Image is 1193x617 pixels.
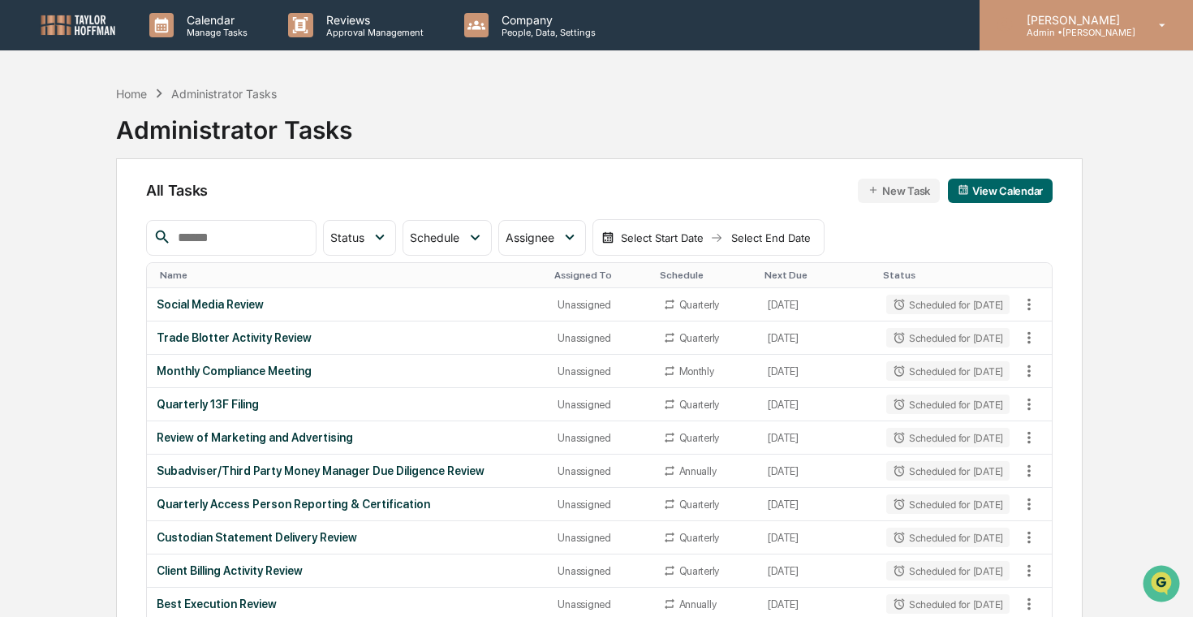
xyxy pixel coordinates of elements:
button: New Task [858,179,940,203]
div: Annually [679,598,717,611]
img: logo [39,13,117,37]
div: Quarterly [679,399,720,411]
div: Home [116,87,147,101]
div: Scheduled for [DATE] [886,594,1010,614]
div: Scheduled for [DATE] [886,428,1010,447]
span: Data Lookup [32,363,102,379]
td: [DATE] [758,554,876,588]
div: Unassigned [558,432,643,444]
div: Toggle SortBy [883,270,1013,281]
span: Pylon [162,403,196,415]
a: 🖐️Preclearance [10,326,111,355]
div: Scheduled for [DATE] [886,395,1010,414]
button: See all [252,177,295,196]
div: Select Start Date [618,231,707,244]
div: Best Execution Review [157,598,539,611]
div: Custodian Statement Delivery Review [157,531,539,544]
div: Quarterly Access Person Reporting & Certification [157,498,539,511]
div: Scheduled for [DATE] [886,328,1010,347]
div: Unassigned [558,365,643,378]
button: View Calendar [948,179,1053,203]
div: Toggle SortBy [554,270,646,281]
p: Manage Tasks [174,27,256,38]
div: Scheduled for [DATE] [886,295,1010,314]
img: Cece Ferraez [16,249,42,275]
td: [DATE] [758,488,876,521]
div: Unassigned [558,565,643,577]
div: Monthly [679,365,714,378]
span: Attestations [134,332,201,348]
p: How can we help? [16,34,295,60]
span: Assignee [506,231,554,244]
div: Quarterly [679,565,720,577]
p: Approval Management [313,27,432,38]
div: Quarterly [679,432,720,444]
div: Past conversations [16,180,109,193]
span: • [135,221,140,234]
p: Company [489,13,604,27]
div: Subadviser/Third Party Money Manager Due Diligence Review [157,464,539,477]
a: 🗄️Attestations [111,326,208,355]
div: Review of Marketing and Advertising [157,431,539,444]
div: We're available if you need us! [73,140,223,153]
div: Annually [679,465,717,477]
span: Schedule [410,231,459,244]
div: Trade Blotter Activity Review [157,331,539,344]
span: [PERSON_NAME] [50,265,131,278]
span: • [135,265,140,278]
p: People, Data, Settings [489,27,604,38]
div: Select End Date [726,231,816,244]
div: Toggle SortBy [1019,270,1052,281]
div: Toggle SortBy [160,270,542,281]
div: 🔎 [16,365,29,378]
div: Unassigned [558,399,643,411]
td: [DATE] [758,521,876,554]
img: arrow right [710,231,723,244]
td: [DATE] [758,355,876,388]
div: Scheduled for [DATE] [886,494,1010,514]
img: 1746055101610-c473b297-6a78-478c-a979-82029cc54cd1 [16,124,45,153]
td: [DATE] [758,421,876,455]
div: Toggle SortBy [764,270,869,281]
td: [DATE] [758,321,876,355]
div: Unassigned [558,498,643,511]
div: Unassigned [558,299,643,311]
div: Client Billing Activity Review [157,564,539,577]
div: Quarterly [679,532,720,544]
div: Quarterly [679,332,720,344]
div: Administrator Tasks [116,102,352,145]
div: Unassigned [558,465,643,477]
span: 17 minutes ago [144,221,220,234]
span: [PERSON_NAME] [50,221,131,234]
td: [DATE] [758,455,876,488]
div: Monthly Compliance Meeting [157,365,539,378]
img: 4531339965365_218c74b014194aa58b9b_72.jpg [34,124,63,153]
div: Scheduled for [DATE] [886,528,1010,547]
td: [DATE] [758,388,876,421]
button: Start new chat [276,129,295,149]
img: calendar [601,231,614,244]
p: [PERSON_NAME] [1014,13,1135,27]
div: 🖐️ [16,334,29,347]
div: Scheduled for [DATE] [886,361,1010,381]
span: Status [330,231,364,244]
td: [DATE] [758,288,876,321]
span: All Tasks [146,182,208,199]
div: Social Media Review [157,298,539,311]
div: Quarterly [679,498,720,511]
div: Unassigned [558,598,643,611]
div: Quarterly [679,299,720,311]
div: Administrator Tasks [171,87,277,101]
img: calendar [958,184,969,196]
span: Preclearance [32,332,105,348]
div: Unassigned [558,532,643,544]
p: Reviews [313,13,432,27]
a: Powered byPylon [114,402,196,415]
iframe: Open customer support [1141,563,1185,607]
div: Scheduled for [DATE] [886,561,1010,580]
div: Toggle SortBy [660,270,752,281]
img: Cece Ferraez [16,205,42,231]
p: Calendar [174,13,256,27]
div: Quarterly 13F Filing [157,398,539,411]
